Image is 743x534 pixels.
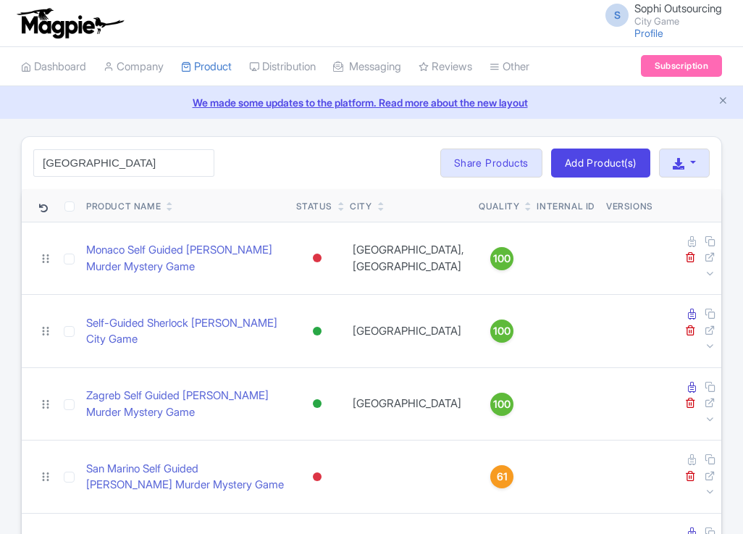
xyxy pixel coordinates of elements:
a: Subscription [641,55,722,77]
a: Share Products [440,149,542,178]
span: 61 [497,469,508,485]
a: Monaco Self Guided [PERSON_NAME] Murder Mystery Game [86,242,285,275]
a: Product [181,47,232,87]
img: logo-ab69f6fb50320c5b225c76a69d11143b.png [14,7,126,39]
small: City Game [634,17,722,26]
a: Add Product(s) [551,149,650,178]
a: Company [104,47,164,87]
div: Inactive [310,467,324,488]
span: S [605,4,629,27]
span: 100 [493,323,511,339]
div: Active [310,393,324,414]
a: We made some updates to the platform. Read more about the new layout [9,95,734,110]
a: Reviews [419,47,472,87]
div: Inactive [310,248,324,269]
a: Profile [634,27,663,39]
a: Distribution [249,47,316,87]
span: 100 [493,251,511,267]
button: Close announcement [718,93,729,110]
td: [GEOGRAPHIC_DATA] [344,367,473,441]
a: S Sophi Outsourcing City Game [597,3,722,26]
a: Zagreb Self Guided [PERSON_NAME] Murder Mystery Game [86,388,285,420]
a: 61 [479,465,525,488]
a: Other [490,47,529,87]
a: Self-Guided Sherlock [PERSON_NAME] City Game [86,315,285,348]
a: Dashboard [21,47,86,87]
div: Quality [479,200,519,213]
a: Messaging [333,47,401,87]
span: Sophi Outsourcing [634,1,722,15]
input: Search product name, city, or interal id [33,149,214,177]
div: City [350,200,371,213]
div: Product Name [86,200,161,213]
a: 100 [479,393,525,416]
th: Versions [600,189,659,222]
th: Internal ID [531,189,600,222]
a: 100 [479,247,525,270]
td: [GEOGRAPHIC_DATA], [GEOGRAPHIC_DATA] [344,222,473,295]
a: San Marino Self Guided [PERSON_NAME] Murder Mystery Game [86,461,285,493]
a: 100 [479,320,525,343]
td: [GEOGRAPHIC_DATA] [344,295,473,368]
div: Active [310,321,324,342]
div: Status [296,200,333,213]
span: 100 [493,396,511,412]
